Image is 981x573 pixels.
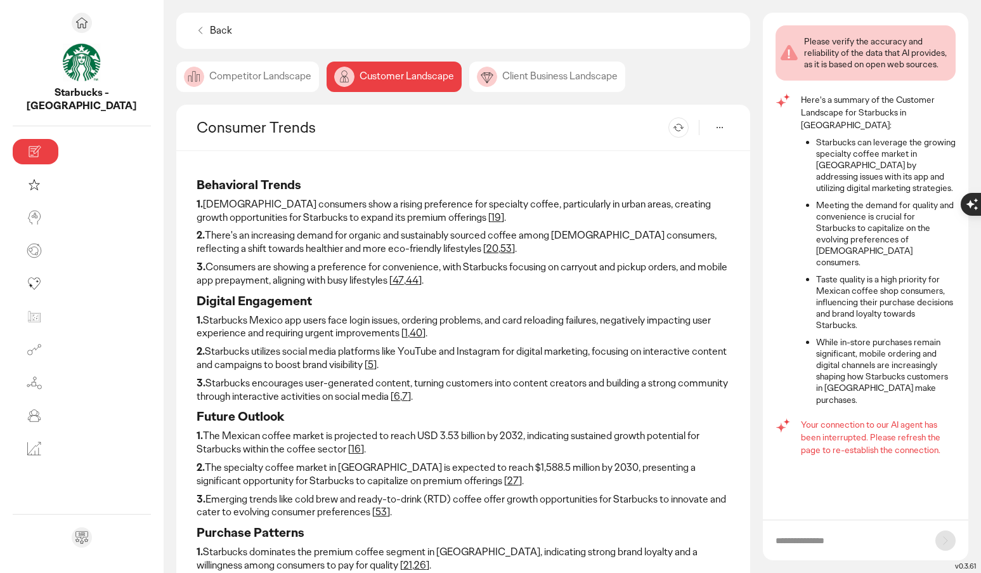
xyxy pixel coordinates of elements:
[197,376,205,390] strong: 3.
[486,242,498,255] a: 20
[197,117,316,137] h2: Consumer Trends
[403,558,412,572] a: 21
[406,273,419,287] a: 44
[197,345,730,372] p: Starbucks utilizes social media platforms like YouTube and Instagram for digital marketing, focus...
[59,41,105,86] img: project avatar
[507,474,519,487] a: 27
[197,345,205,358] strong: 2.
[197,176,730,193] h3: Behavioral Trends
[393,273,404,287] a: 47
[72,527,92,548] div: Send feedback
[197,261,730,287] p: Consumers are showing a preference for convenience, with Starbucks focusing on carryout and picku...
[197,429,203,442] strong: 1.
[375,505,387,518] a: 53
[668,117,689,138] button: Refresh
[184,67,204,87] img: image
[469,62,625,92] div: Client Business Landscape
[410,326,422,339] a: 40
[477,67,497,87] img: image
[197,545,203,558] strong: 1.
[210,24,232,37] p: Back
[197,493,730,520] p: Emerging trends like cold brew and ready-to-drink (RTD) coffee offer growth opportunities for Sta...
[197,461,730,488] p: The specialty coffee market in [GEOGRAPHIC_DATA] is expected to reach $1,588.5 million by 2030, p...
[197,461,205,474] strong: 2.
[197,377,730,404] p: Starbucks encourages user-generated content, turning customers into content creators and building...
[197,198,730,225] p: [DEMOGRAPHIC_DATA] consumers show a rising preference for specialty coffee, particularly in urban...
[414,558,426,572] a: 26
[197,313,203,327] strong: 1.
[816,136,956,194] li: Starbucks can leverage the growing specialty coffee market in [GEOGRAPHIC_DATA] by addressing iss...
[402,390,408,403] a: 7
[197,492,205,506] strong: 3.
[197,524,730,541] h3: Purchase Patterns
[351,442,361,456] a: 16
[491,211,501,224] a: 19
[405,326,408,339] a: 1
[394,390,400,403] a: 6
[176,62,319,92] div: Competitor Landscape
[327,62,462,92] div: Customer Landscape
[801,93,956,131] p: Here's a summary of the Customer Landscape for Starbucks in [GEOGRAPHIC_DATA]:
[801,418,956,456] p: Your connection to our AI agent has been interrupted. Please refresh the page to re-establish the...
[197,197,203,211] strong: 1.
[368,358,374,371] a: 5
[197,229,730,256] p: There's an increasing demand for organic and sustainably sourced coffee among [DEMOGRAPHIC_DATA] ...
[500,242,512,255] a: 53
[197,314,730,341] p: Starbucks Mexico app users face login issues, ordering problems, and card reloading failures, neg...
[804,36,951,70] div: Please verify the accuracy and reliability of the data that AI provides, as it is based on open w...
[197,546,730,572] p: Starbucks dominates the premium coffee segment in [GEOGRAPHIC_DATA], indicating strong brand loya...
[197,408,730,425] h3: Future Outlook
[816,336,956,405] li: While in-store purchases remain significant, mobile ordering and digital channels are increasingl...
[334,67,354,87] img: image
[13,86,151,113] p: Starbucks - Mexico
[197,293,730,309] h3: Digital Engagement
[197,430,730,456] p: The Mexican coffee market is projected to reach USD 3.53 billion by 2032, indicating sustained gr...
[197,228,205,242] strong: 2.
[197,260,205,273] strong: 3.
[816,199,956,268] li: Meeting the demand for quality and convenience is crucial for Starbucks to capitalize on the evol...
[816,273,956,331] li: Taste quality is a high priority for Mexican coffee shop consumers, influencing their purchase de...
